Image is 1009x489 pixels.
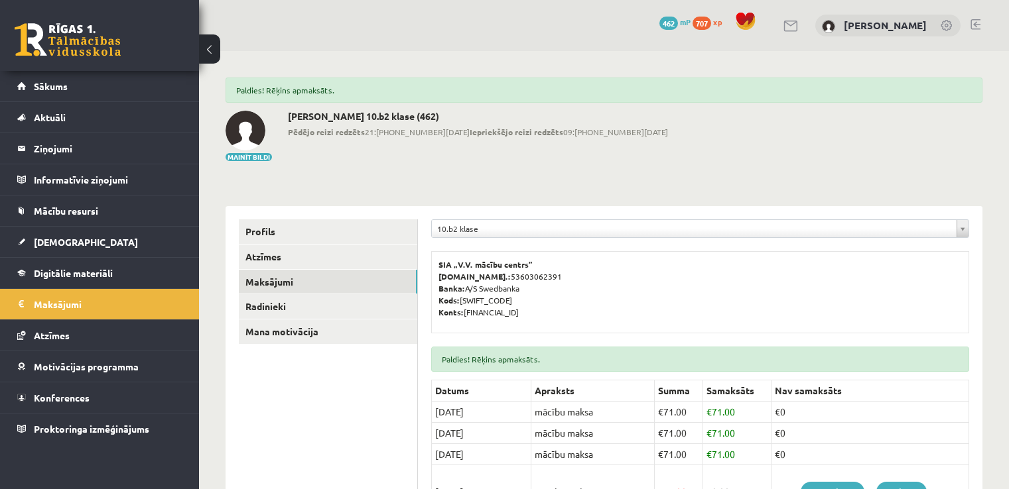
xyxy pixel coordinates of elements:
td: 71.00 [655,423,703,444]
span: mP [680,17,691,27]
span: xp [713,17,722,27]
span: € [658,427,663,439]
a: Informatīvie ziņojumi [17,164,182,195]
span: Atzīmes [34,329,70,341]
a: Radinieki [239,294,417,319]
span: Sākums [34,80,68,92]
b: Kods: [438,295,460,305]
a: Profils [239,219,417,244]
span: € [706,427,712,439]
td: 71.00 [703,423,772,444]
a: Sākums [17,71,182,101]
div: Paldies! Rēķins apmaksāts. [226,78,982,103]
a: Konferences [17,382,182,413]
span: 462 [659,17,678,30]
span: Mācību resursi [34,205,98,217]
b: Banka: [438,283,465,294]
td: €0 [772,402,969,423]
td: mācību maksa [531,444,655,465]
a: Atzīmes [17,320,182,351]
td: 71.00 [655,402,703,423]
span: € [658,448,663,460]
legend: Informatīvie ziņojumi [34,164,182,195]
b: [DOMAIN_NAME].: [438,271,511,282]
a: Aktuāli [17,102,182,133]
th: Datums [432,380,531,402]
span: 707 [693,17,711,30]
a: Ziņojumi [17,133,182,164]
a: Atzīmes [239,244,417,269]
td: [DATE] [432,402,531,423]
a: Proktoringa izmēģinājums [17,413,182,444]
a: Mācību resursi [17,195,182,226]
td: 71.00 [655,444,703,465]
button: Mainīt bildi [226,153,272,161]
span: [DEMOGRAPHIC_DATA] [34,236,138,248]
span: 10.b2 klase [437,220,951,237]
td: 71.00 [703,402,772,423]
span: Proktoringa izmēģinājums [34,423,149,435]
a: Digitālie materiāli [17,258,182,288]
a: Motivācijas programma [17,351,182,382]
a: Mana motivācija [239,319,417,344]
a: 10.b2 klase [432,220,969,237]
td: mācību maksa [531,402,655,423]
b: Pēdējo reizi redzēts [288,127,365,137]
a: Maksājumi [17,289,182,319]
a: 462 mP [659,17,691,27]
span: Aktuāli [34,111,66,123]
p: 53603062391 A/S Swedbanka [SWIFT_CODE] [FINANCIAL_ID] [438,258,962,318]
div: Paldies! Rēķins apmaksāts. [431,347,969,372]
td: €0 [772,444,969,465]
th: Samaksāts [703,380,772,402]
a: Maksājumi [239,270,417,294]
b: Iepriekšējo reizi redzēts [470,127,563,137]
span: Konferences [34,392,90,404]
td: 71.00 [703,444,772,465]
td: €0 [772,423,969,444]
a: [DEMOGRAPHIC_DATA] [17,227,182,257]
span: € [658,406,663,417]
span: € [706,448,712,460]
span: 21:[PHONE_NUMBER][DATE] 09:[PHONE_NUMBER][DATE] [288,126,668,138]
legend: Ziņojumi [34,133,182,164]
a: Rīgas 1. Tālmācības vidusskola [15,23,121,56]
b: SIA „V.V. mācību centrs” [438,259,533,270]
span: € [706,406,712,417]
b: Konts: [438,307,464,317]
td: mācību maksa [531,423,655,444]
a: 707 xp [693,17,728,27]
span: Motivācijas programma [34,360,139,372]
th: Summa [655,380,703,402]
img: Rūta Spriņģe [226,111,265,150]
span: Digitālie materiāli [34,267,113,279]
td: [DATE] [432,423,531,444]
img: Rūta Spriņģe [822,20,835,33]
th: Apraksts [531,380,655,402]
td: [DATE] [432,444,531,465]
legend: Maksājumi [34,289,182,319]
h2: [PERSON_NAME] 10.b2 klase (462) [288,111,668,122]
a: [PERSON_NAME] [844,19,927,32]
th: Nav samaksāts [772,380,969,402]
